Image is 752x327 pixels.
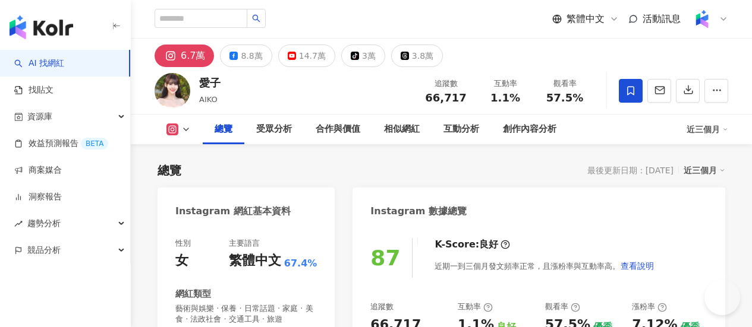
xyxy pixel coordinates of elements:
div: 漲粉率 [632,301,667,312]
span: 繁體中文 [567,12,605,26]
div: 3萬 [362,47,376,64]
img: Kolr%20app%20icon%20%281%29.png [691,8,713,30]
div: 互動分析 [443,122,479,136]
span: 活動訊息 [643,13,681,24]
span: 1.1% [490,92,520,104]
button: 3.8萬 [391,45,443,67]
div: 最後更新日期：[DATE] [587,166,674,175]
div: 追蹤數 [370,301,394,312]
span: 藝術與娛樂 · 保養 · 日常話題 · 家庭 · 美食 · 法政社會 · 交通工具 · 旅遊 [175,303,317,325]
div: 3.8萬 [412,47,433,64]
div: 總覽 [215,122,232,136]
a: 找貼文 [14,84,54,96]
div: 女 [175,252,188,270]
div: 6.7萬 [181,47,205,64]
img: KOL Avatar [155,73,190,109]
div: 合作與價值 [316,122,360,136]
button: 查看說明 [620,254,655,278]
span: 競品分析 [27,237,61,263]
div: 14.7萬 [299,47,326,64]
iframe: Help Scout Beacon - Open [704,280,740,315]
div: 近期一到三個月發文頻率正常，且漲粉率與互動率高。 [435,254,655,278]
div: 觀看率 [542,78,587,90]
div: 主要語言 [229,238,260,249]
div: 創作內容分析 [503,122,556,136]
button: 8.8萬 [220,45,272,67]
span: 67.4% [284,257,317,270]
div: 網紅類型 [175,288,211,300]
span: 資源庫 [27,103,52,130]
div: 愛子 [199,75,221,90]
div: 相似網紅 [384,122,420,136]
span: 查看說明 [621,261,654,271]
div: K-Score : [435,238,510,251]
div: 近三個月 [684,163,725,178]
div: 繁體中文 [229,252,281,270]
div: 觀看率 [545,301,580,312]
span: rise [14,220,23,228]
div: 受眾分析 [256,122,292,136]
div: 8.8萬 [241,47,262,64]
div: 互動率 [483,78,528,90]
span: 趨勢分析 [27,210,61,237]
button: 14.7萬 [278,45,335,67]
div: 性別 [175,238,191,249]
a: 洞察報告 [14,191,62,203]
div: 良好 [479,238,498,251]
span: search [252,14,260,23]
a: 效益預測報告BETA [14,138,108,150]
span: 57.5% [546,92,583,104]
div: 互動率 [458,301,493,312]
div: 87 [370,246,400,270]
div: Instagram 數據總覽 [370,205,467,218]
div: 近三個月 [687,120,728,139]
button: 3萬 [341,45,385,67]
span: 66,717 [425,91,466,104]
button: 6.7萬 [155,45,214,67]
div: Instagram 網紅基本資料 [175,205,291,218]
span: AIKO [199,95,218,104]
img: logo [10,15,73,39]
a: 商案媒合 [14,164,62,176]
div: 追蹤數 [423,78,468,90]
div: 總覽 [158,162,181,179]
a: searchAI 找網紅 [14,58,64,69]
